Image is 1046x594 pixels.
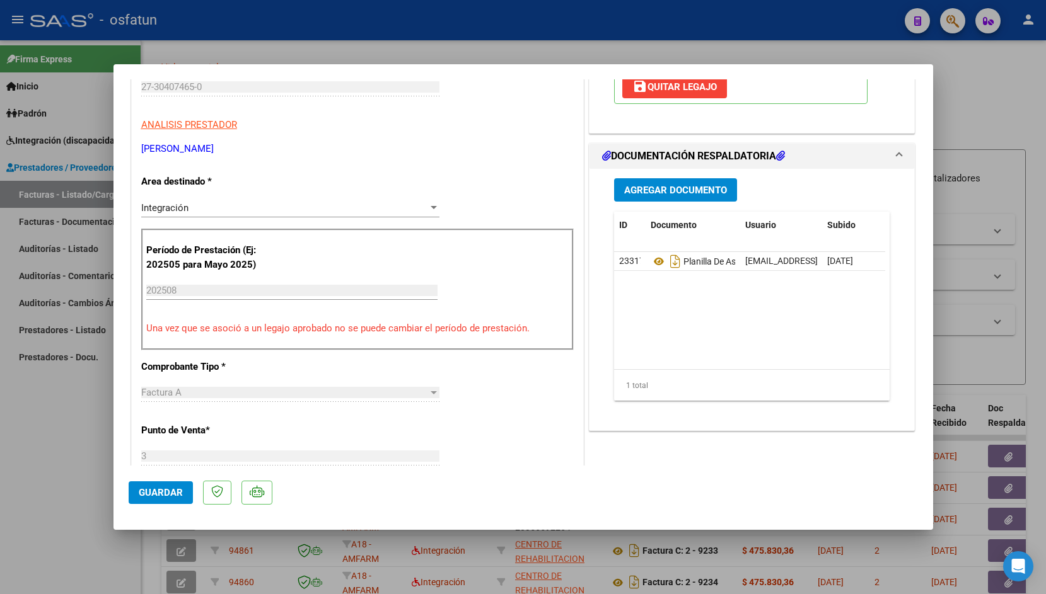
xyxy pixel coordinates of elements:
div: DOCUMENTACIÓN RESPALDATORIA [590,169,915,430]
datatable-header-cell: Usuario [740,212,822,239]
span: Agregar Documento [624,185,727,196]
span: Subido [827,220,856,230]
span: [EMAIL_ADDRESS][DOMAIN_NAME] - [PERSON_NAME] [745,256,959,266]
span: Integración [141,202,189,214]
span: Documento [651,220,697,230]
span: Usuario [745,220,776,230]
p: Una vez que se asoció a un legajo aprobado no se puede cambiar el período de prestación. [146,321,569,336]
span: Quitar Legajo [632,81,717,93]
p: Comprobante Tipo * [141,360,271,374]
div: Open Intercom Messenger [1003,551,1033,581]
p: Período de Prestación (Ej: 202505 para Mayo 2025) [146,243,273,271]
button: Agregar Documento [614,178,737,202]
mat-expansion-panel-header: DOCUMENTACIÓN RESPALDATORIA [590,144,915,169]
p: [PERSON_NAME] [141,142,574,156]
span: ID [619,220,627,230]
button: Quitar Legajo [622,76,727,98]
span: 23317 [619,256,644,266]
datatable-header-cell: Subido [822,212,885,239]
span: Factura A [141,387,182,398]
button: Guardar [129,481,193,504]
span: Guardar [139,487,183,498]
p: Punto de Venta [141,423,271,438]
i: Descargar documento [667,251,683,271]
span: ANALISIS PRESTADOR [141,119,237,130]
div: 1 total [614,370,890,401]
mat-icon: save [632,79,648,94]
span: [DATE] [827,256,853,266]
datatable-header-cell: Documento [646,212,740,239]
h1: DOCUMENTACIÓN RESPALDATORIA [602,149,785,164]
datatable-header-cell: ID [614,212,646,239]
p: Area destinado * [141,174,271,189]
span: Planilla De Asistencia [651,256,766,266]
